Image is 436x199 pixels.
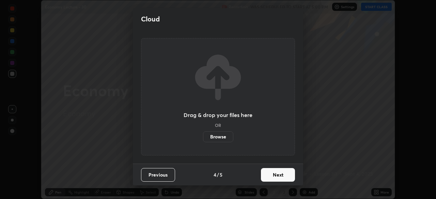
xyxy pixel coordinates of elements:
[261,168,295,182] button: Next
[184,112,252,118] h3: Drag & drop your files here
[141,15,160,23] h2: Cloud
[220,171,222,178] h4: 5
[141,168,175,182] button: Previous
[214,171,216,178] h4: 4
[217,171,219,178] h4: /
[215,123,221,127] h5: OR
